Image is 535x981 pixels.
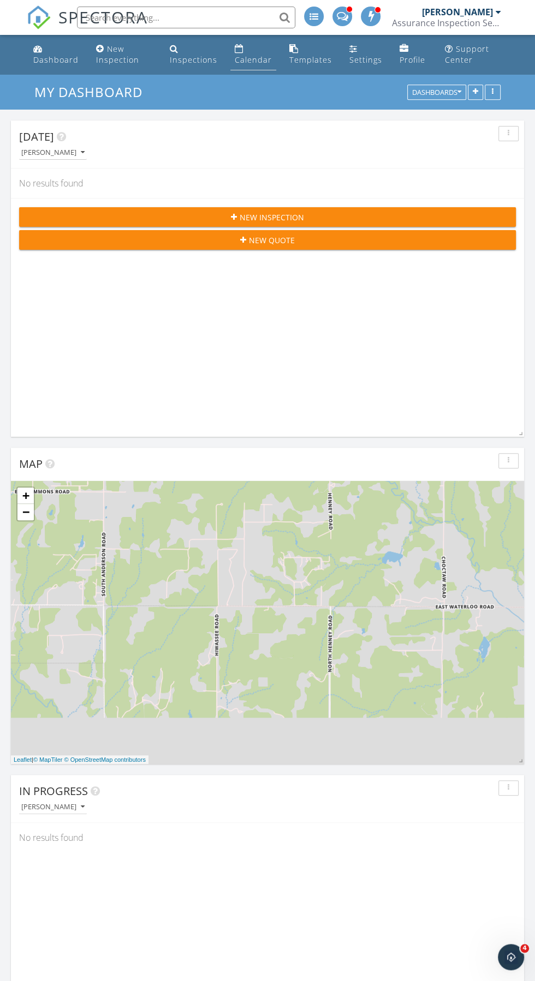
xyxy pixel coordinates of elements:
[11,823,524,852] div: No results found
[19,207,516,227] button: New Inspection
[19,230,516,250] button: New Quote
[230,39,276,70] a: Calendar
[58,5,148,28] span: SPECTORA
[412,89,461,97] div: Dashboards
[407,85,466,100] button: Dashboards
[14,756,32,763] a: Leaflet
[240,212,304,223] span: New Inspection
[11,755,148,765] div: |
[34,83,152,101] a: My Dashboard
[285,39,336,70] a: Templates
[441,39,506,70] a: Support Center
[33,55,79,65] div: Dashboard
[19,784,88,798] span: In Progress
[165,39,222,70] a: Inspections
[392,17,501,28] div: Assurance Inspection Services LLC
[27,15,148,38] a: SPECTORA
[235,55,272,65] div: Calendar
[19,146,87,160] button: [PERSON_NAME]
[21,803,85,811] div: [PERSON_NAME]
[96,44,139,65] div: New Inspection
[64,756,146,763] a: © OpenStreetMap contributors
[395,39,432,70] a: Profile
[17,488,34,504] a: Zoom in
[520,944,529,953] span: 4
[170,55,217,65] div: Inspections
[289,55,332,65] div: Templates
[400,55,425,65] div: Profile
[445,44,489,65] div: Support Center
[21,149,85,157] div: [PERSON_NAME]
[77,7,295,28] input: Search everything...
[27,5,51,29] img: The Best Home Inspection Software - Spectora
[498,944,524,970] iframe: Intercom live chat
[19,456,43,471] span: Map
[349,55,382,65] div: Settings
[19,129,54,144] span: [DATE]
[17,504,34,520] a: Zoom out
[345,39,387,70] a: Settings
[11,168,524,198] div: No results found
[33,756,63,763] a: © MapTiler
[92,39,157,70] a: New Inspection
[249,234,295,246] span: New Quote
[422,7,493,17] div: [PERSON_NAME]
[29,39,83,70] a: Dashboard
[19,800,87,815] button: [PERSON_NAME]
